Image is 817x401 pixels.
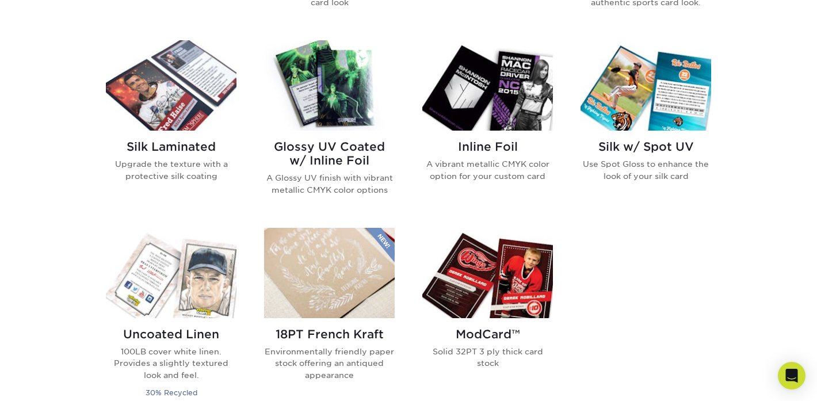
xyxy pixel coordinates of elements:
[106,228,236,318] img: Uncoated Linen Trading Cards
[422,346,553,369] p: Solid 32PT 3 ply thick card stock
[106,158,236,182] p: Upgrade the texture with a protective silk coating
[422,228,553,318] img: ModCard™ Trading Cards
[422,327,553,341] h2: ModCard™
[366,228,395,262] img: New Product
[264,40,395,214] a: Glossy UV Coated w/ Inline Foil Trading Cards Glossy UV Coated w/ Inline Foil A Glossy UV finish ...
[264,140,395,167] h2: Glossy UV Coated w/ Inline Foil
[264,346,395,381] p: Environmentally friendly paper stock offering an antiqued appearance
[264,228,395,318] img: 18PT French Kraft Trading Cards
[422,40,553,131] img: Inline Foil Trading Cards
[581,140,711,154] h2: Silk w/ Spot UV
[264,327,395,341] h2: 18PT French Kraft
[106,40,236,214] a: Silk Laminated Trading Cards Silk Laminated Upgrade the texture with a protective silk coating
[264,40,395,131] img: Glossy UV Coated w/ Inline Foil Trading Cards
[581,40,711,214] a: Silk w/ Spot UV Trading Cards Silk w/ Spot UV Use Spot Gloss to enhance the look of your silk card
[106,346,236,381] p: 100LB cover white linen. Provides a slightly textured look and feel.
[581,158,711,182] p: Use Spot Gloss to enhance the look of your silk card
[106,40,236,131] img: Silk Laminated Trading Cards
[422,158,553,182] p: A vibrant metallic CMYK color option for your custom card
[264,172,395,196] p: A Glossy UV finish with vibrant metallic CMYK color options
[778,362,805,389] div: Open Intercom Messenger
[422,40,553,214] a: Inline Foil Trading Cards Inline Foil A vibrant metallic CMYK color option for your custom card
[422,140,553,154] h2: Inline Foil
[106,327,236,341] h2: Uncoated Linen
[146,388,197,397] small: 30% Recycled
[581,40,711,131] img: Silk w/ Spot UV Trading Cards
[106,140,236,154] h2: Silk Laminated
